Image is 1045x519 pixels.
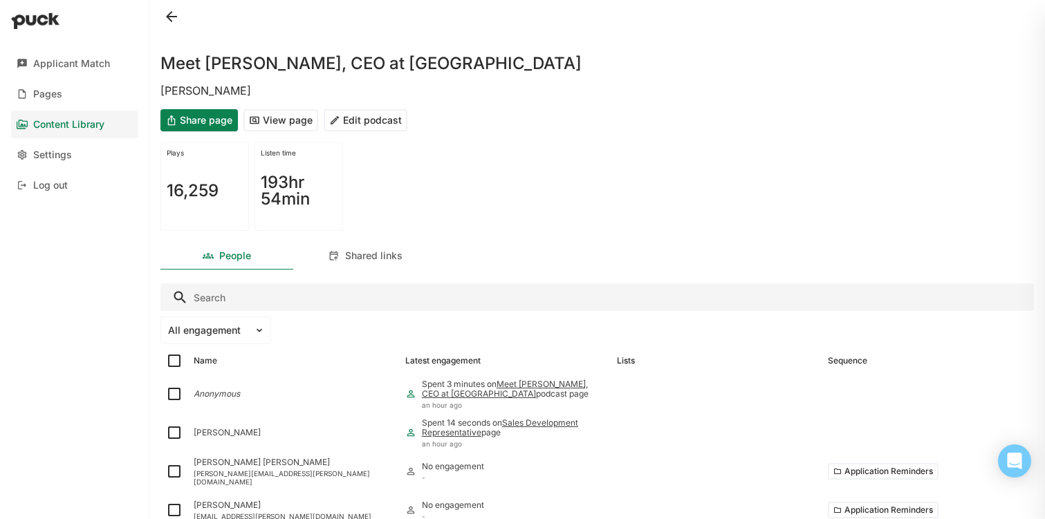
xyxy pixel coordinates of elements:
[167,149,243,157] div: Plays
[11,50,138,77] a: Applicant Match
[422,418,606,438] div: Spent 14 seconds on page
[33,119,104,131] div: Content Library
[194,428,394,437] div: [PERSON_NAME]
[243,109,318,131] button: View page
[345,250,403,262] div: Shared links
[219,250,251,262] div: People
[160,83,1034,98] div: [PERSON_NAME]
[422,379,588,399] a: Meet [PERSON_NAME], CEO at [GEOGRAPHIC_DATA]
[998,444,1031,478] div: Open Intercom Messenger
[33,58,110,70] div: Applicant Match
[617,356,635,366] div: Lists
[160,283,1034,311] input: Search
[405,356,481,366] div: Latest engagement
[828,463,938,480] button: Application Reminders
[11,111,138,138] a: Content Library
[422,500,484,510] div: No engagement
[828,356,867,366] div: Sequence
[422,462,484,471] div: No engagement
[422,473,484,482] div: -
[160,109,238,131] button: Share page
[324,109,407,131] button: Edit podcast
[11,80,138,108] a: Pages
[194,388,240,399] i: Anonymous
[422,401,606,409] div: an hour ago
[33,149,72,161] div: Settings
[33,180,68,191] div: Log out
[422,440,606,448] div: an hour ago
[160,55,582,72] h1: Meet [PERSON_NAME], CEO at [GEOGRAPHIC_DATA]
[167,182,219,199] h1: 16,259
[33,88,62,100] div: Pages
[194,469,394,486] div: [PERSON_NAME][EMAIL_ADDRESS][PERSON_NAME][DOMAIN_NAME]
[194,500,394,510] div: [PERSON_NAME]
[828,502,938,518] button: Application Reminders
[261,174,337,207] h1: 193hr 54min
[422,379,606,399] div: Spent 3 minutes on podcast page
[194,356,217,366] div: Name
[422,417,578,437] a: Sales Development Representative
[11,141,138,169] a: Settings
[261,149,337,157] div: Listen time
[194,457,394,467] div: [PERSON_NAME] [PERSON_NAME]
